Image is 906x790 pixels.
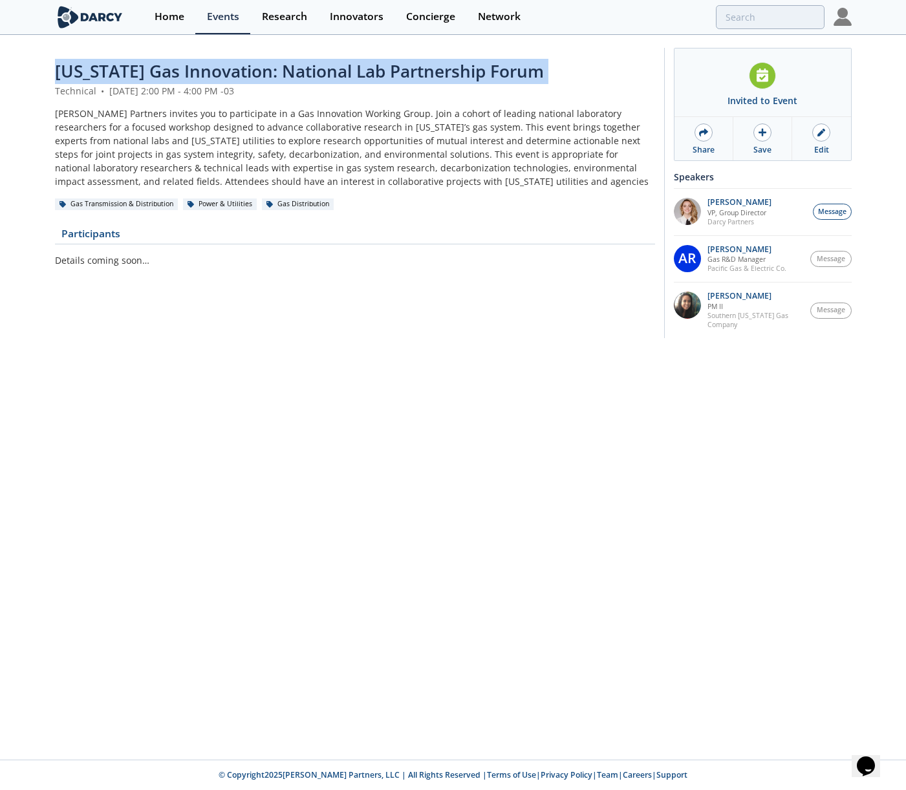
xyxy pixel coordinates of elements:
[674,245,701,272] div: AR
[810,303,852,319] button: Message
[478,12,521,22] div: Network
[707,264,786,273] p: Pacific Gas & Electric Co.
[597,769,618,780] a: Team
[623,769,652,780] a: Careers
[716,5,825,29] input: Advanced Search
[55,198,178,210] div: Gas Transmission & Distribution
[262,12,307,22] div: Research
[813,204,852,220] button: Message
[674,198,701,225] img: 44ccd8c9-e52b-4c72-ab7d-11e8f517fc49
[55,107,655,188] div: [PERSON_NAME] Partners invites you to participate in a Gas Innovation Working Group. Join a cohor...
[834,8,852,26] img: Profile
[674,292,701,319] img: P3oGsdP3T1ZY1PVH95Iw
[707,255,786,264] p: Gas R&D Manager
[728,94,797,107] div: Invited to Event
[183,198,257,210] div: Power & Utilities
[852,738,893,777] iframe: chat widget
[753,144,771,156] div: Save
[58,769,849,781] p: © Copyright 2025 [PERSON_NAME] Partners, LLC | All Rights Reserved | | | | |
[262,198,334,210] div: Gas Distribution
[707,302,804,311] p: PM II
[406,12,455,22] div: Concierge
[707,292,804,301] p: [PERSON_NAME]
[810,251,852,267] button: Message
[55,253,655,267] p: Details coming soon…
[330,12,383,22] div: Innovators
[99,85,107,97] span: •
[792,117,850,160] a: Edit
[707,311,804,329] p: Southern [US_STATE] Gas Company
[55,84,655,98] div: Technical [DATE] 2:00 PM - 4:00 PM -03
[207,12,239,22] div: Events
[707,245,786,254] p: [PERSON_NAME]
[814,144,829,156] div: Edit
[487,769,536,780] a: Terms of Use
[817,254,845,264] span: Message
[55,229,127,244] a: Participants
[707,208,771,217] p: VP, Group Director
[693,144,715,156] div: Share
[656,769,687,780] a: Support
[155,12,184,22] div: Home
[55,59,544,83] span: [US_STATE] Gas Innovation: National Lab Partnership Forum
[707,217,771,226] p: Darcy Partners
[674,165,852,188] div: Speakers
[55,6,125,28] img: logo-wide.svg
[707,198,771,207] p: [PERSON_NAME]
[818,207,847,217] span: Message
[541,769,592,780] a: Privacy Policy
[817,305,845,315] span: Message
